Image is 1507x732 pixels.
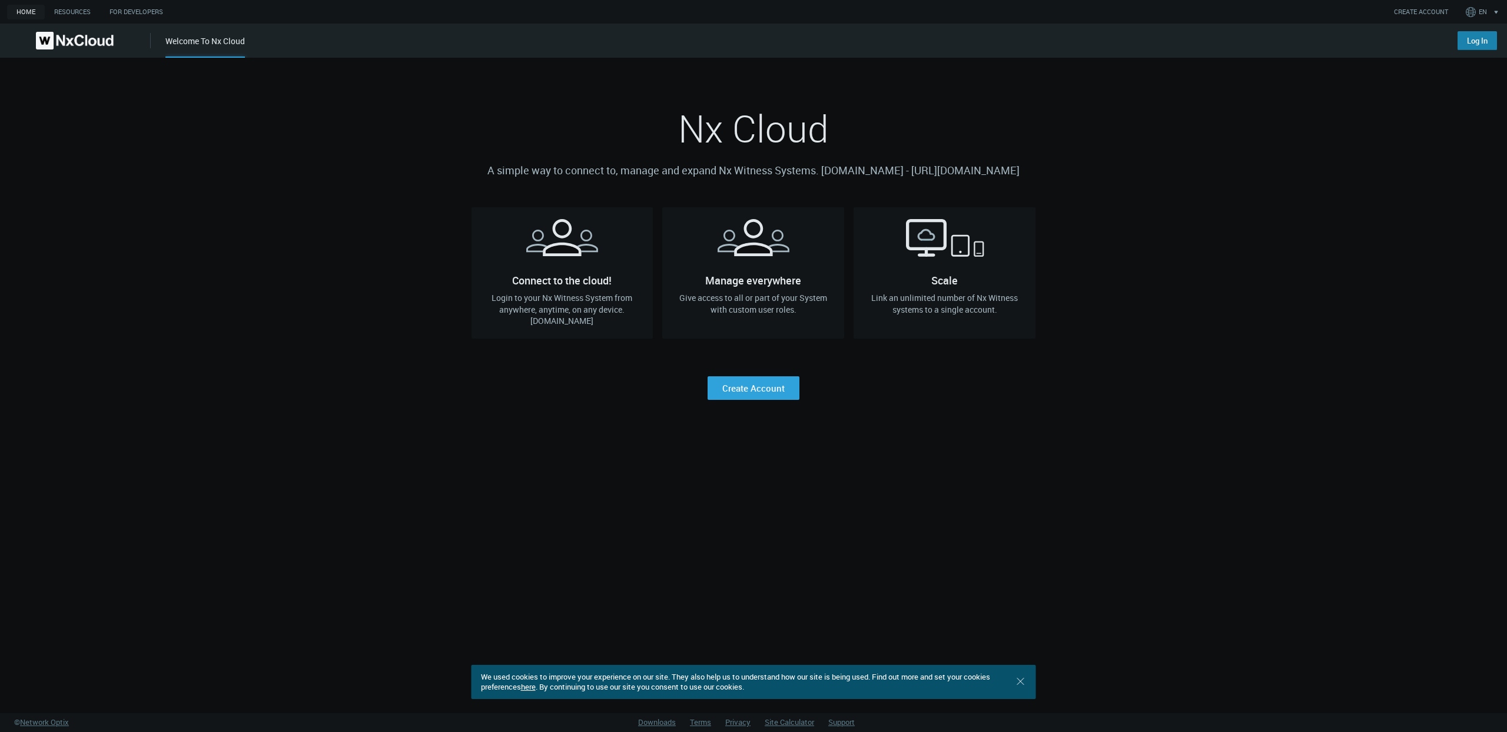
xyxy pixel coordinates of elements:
[854,207,1035,280] h2: Scale
[1458,31,1497,50] a: Log In
[708,376,799,400] a: Create Account
[472,163,1036,179] p: A simple way to connect to, manage and expand Nx Witness Systems. [DOMAIN_NAME] - [URL][DOMAIN_NAME]
[20,717,69,727] span: Network Optix
[672,292,835,315] h4: Give access to all or part of your System with custom user roles.
[472,207,653,339] a: Connect to the cloud!Login to your Nx Witness System from anywhere, anytime, on any device. [DOMA...
[7,5,45,19] a: home
[662,207,844,339] a: Manage everywhereGive access to all or part of your System with custom user roles.
[14,717,69,728] a: ©Network Optix
[45,5,100,19] a: Resources
[536,681,744,692] span: . By continuing to use our site you consent to use our cookies.
[638,717,676,727] a: Downloads
[690,717,711,727] a: Terms
[828,717,855,727] a: Support
[521,681,536,692] a: here
[165,35,245,58] div: Welcome To Nx Cloud
[725,717,751,727] a: Privacy
[1463,2,1504,21] button: EN
[1394,7,1448,17] a: CREATE ACCOUNT
[765,717,814,727] a: Site Calculator
[100,5,172,19] a: For Developers
[472,207,653,280] h2: Connect to the cloud!
[863,292,1026,315] h4: Link an unlimited number of Nx Witness systems to a single account.
[481,292,644,327] h4: Login to your Nx Witness System from anywhere, anytime, on any device. [DOMAIN_NAME]
[854,207,1035,339] a: ScaleLink an unlimited number of Nx Witness systems to a single account.
[481,671,990,692] span: We used cookies to improve your experience on our site. They also help us to understand how our s...
[1479,7,1487,17] span: EN
[662,207,844,280] h2: Manage everywhere
[678,103,829,154] span: Nx Cloud
[36,32,114,49] img: Nx Cloud logo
